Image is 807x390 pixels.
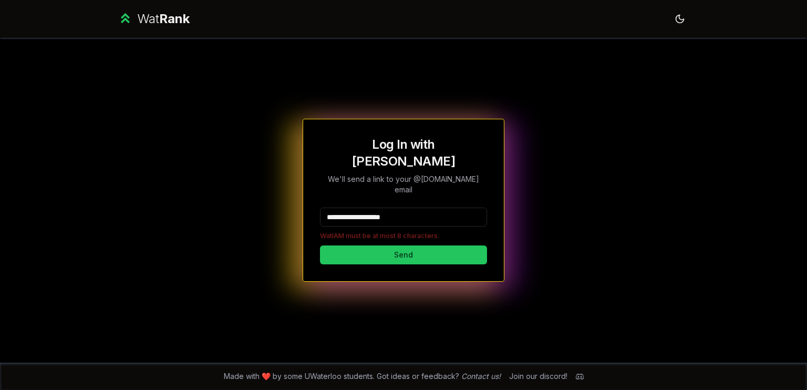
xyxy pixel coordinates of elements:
button: Send [320,245,487,264]
a: WatRank [118,11,190,27]
p: WatIAM must be at most 8 characters. [320,231,487,241]
span: Made with ❤️ by some UWaterloo students. Got ideas or feedback? [224,371,501,382]
span: Rank [159,11,190,26]
div: Wat [137,11,190,27]
div: Join our discord! [509,371,567,382]
a: Contact us! [461,372,501,381]
h1: Log In with [PERSON_NAME] [320,136,487,170]
p: We'll send a link to your @[DOMAIN_NAME] email [320,174,487,195]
